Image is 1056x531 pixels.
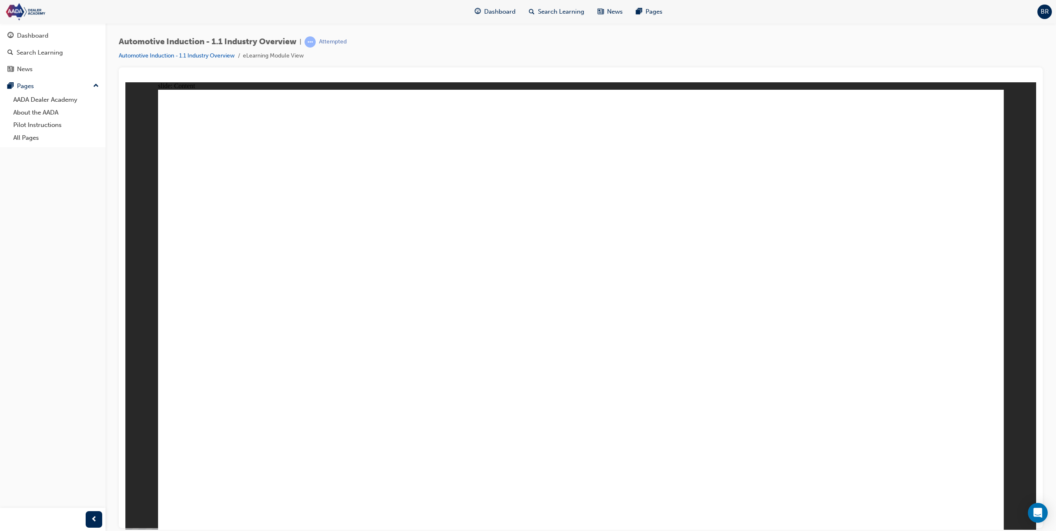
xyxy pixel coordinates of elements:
span: news-icon [598,7,604,17]
a: Pilot Instructions [10,119,102,132]
span: Dashboard [484,7,516,17]
a: News [3,62,102,77]
a: About the AADA [10,106,102,119]
a: All Pages [10,132,102,144]
a: Dashboard [3,28,102,43]
div: Attempted [319,38,347,46]
span: guage-icon [7,32,14,40]
span: Pages [646,7,662,17]
a: AADA Dealer Academy [10,93,102,106]
img: Trak [4,2,99,21]
a: Search Learning [3,45,102,60]
span: Automotive Induction - 1.1 Industry Overview [119,37,296,47]
span: learningRecordVerb_ATTEMPT-icon [305,36,316,48]
a: Automotive Induction - 1.1 Industry Overview [119,52,235,59]
span: News [607,7,623,17]
button: DashboardSearch LearningNews [3,26,102,79]
a: pages-iconPages [629,3,669,20]
a: search-iconSearch Learning [522,3,591,20]
li: eLearning Module View [243,51,304,61]
span: search-icon [7,49,13,57]
button: Pages [3,79,102,94]
div: Pages [17,81,34,91]
div: Open Intercom Messenger [1028,503,1048,523]
span: pages-icon [7,83,14,90]
span: BR [1041,7,1049,17]
div: News [17,65,33,74]
span: news-icon [7,66,14,73]
span: pages-icon [636,7,642,17]
button: BR [1037,5,1052,19]
div: Search Learning [17,48,63,57]
span: search-icon [529,7,535,17]
span: Search Learning [538,7,584,17]
a: news-iconNews [591,3,629,20]
span: up-icon [93,81,99,91]
span: guage-icon [475,7,481,17]
div: Dashboard [17,31,48,41]
span: | [300,37,301,47]
a: guage-iconDashboard [468,3,522,20]
span: prev-icon [91,514,97,525]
